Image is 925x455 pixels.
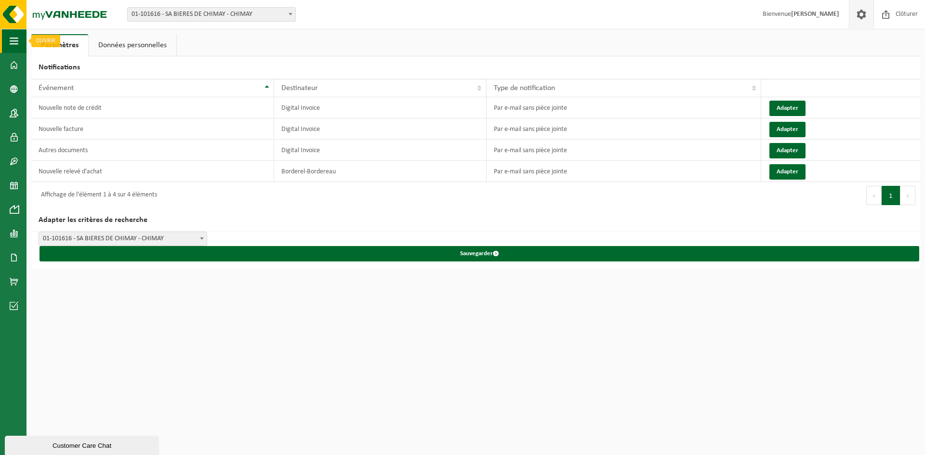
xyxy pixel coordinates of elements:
td: Digital Invoice [274,97,487,118]
span: Événement [39,84,74,92]
button: Adapter [769,143,806,158]
div: Affichage de l'élément 1 à 4 sur 4 éléments [36,187,157,204]
strong: [PERSON_NAME] [791,11,839,18]
button: Adapter [769,101,806,116]
h2: Notifications [31,56,920,79]
td: Par e-mail sans pièce jointe [487,118,761,140]
iframe: chat widget [5,434,161,455]
button: Adapter [769,122,806,137]
a: Paramètres [31,34,88,56]
td: Nouvelle relevé d'achat [31,161,274,182]
button: 1 [882,186,900,205]
button: Sauvegarder [40,246,919,261]
span: 01-101616 - SA BIERES DE CHIMAY - CHIMAY [127,7,296,22]
h2: Adapter les critères de recherche [31,209,920,232]
a: Données personnelles [89,34,176,56]
td: Nouvelle note de crédit [31,97,274,118]
button: Adapter [769,164,806,180]
td: Par e-mail sans pièce jointe [487,97,761,118]
span: Type de notification [494,84,555,92]
span: 01-101616 - SA BIERES DE CHIMAY - CHIMAY [39,232,207,246]
td: Par e-mail sans pièce jointe [487,161,761,182]
span: 01-101616 - SA BIERES DE CHIMAY - CHIMAY [128,8,295,21]
td: Borderel-Bordereau [274,161,487,182]
td: Digital Invoice [274,140,487,161]
button: Previous [866,186,882,205]
button: Next [900,186,915,205]
td: Par e-mail sans pièce jointe [487,140,761,161]
td: Autres documents [31,140,274,161]
span: Destinateur [281,84,318,92]
td: Digital Invoice [274,118,487,140]
td: Nouvelle facture [31,118,274,140]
